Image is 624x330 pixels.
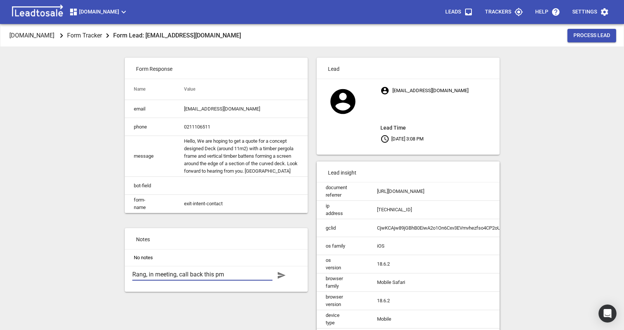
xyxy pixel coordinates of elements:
span: Process Lead [573,32,610,39]
p: Settings [572,8,597,16]
p: Form Response [125,58,308,79]
p: Leads [445,8,461,16]
p: Trackers [485,8,511,16]
th: Value [175,79,308,100]
td: os family [317,237,368,255]
td: email [125,100,175,118]
td: bot-field [125,177,175,195]
td: document referrer [317,182,368,201]
td: ip address [317,201,368,219]
td: browser version [317,292,368,310]
p: Notes [125,228,308,249]
aside: Form Lead: [EMAIL_ADDRESS][DOMAIN_NAME] [113,30,241,40]
p: Form Tracker [67,31,102,40]
span: [DOMAIN_NAME] [69,7,128,16]
td: device type [317,310,368,329]
td: os version [317,255,368,273]
td: form-name [125,195,175,213]
img: logo [9,4,66,19]
svg: Your local time [380,134,389,143]
td: phone [125,118,175,136]
td: message [125,136,175,177]
td: 0211106511 [175,118,308,136]
th: Name [125,79,175,100]
p: Lead [317,58,500,79]
p: Help [535,8,548,16]
td: [EMAIL_ADDRESS][DOMAIN_NAME] [175,100,308,118]
li: No notes [125,249,308,266]
td: gclid [317,219,368,237]
p: [DOMAIN_NAME] [9,31,54,40]
td: exit-intent-contact [175,195,308,213]
p: Lead insight [317,161,500,182]
button: [DOMAIN_NAME] [66,4,131,19]
textarea: Rang, in meeting, call back this pm [132,271,272,278]
aside: Lead Time [380,123,499,132]
button: Process Lead [567,29,616,42]
div: Open Intercom Messenger [599,305,617,323]
p: [EMAIL_ADDRESS][DOMAIN_NAME] [DATE] 3:08 PM [380,84,499,145]
td: Hello, We are hoping to get a quote for a concept designed Deck (around 11m2) with a timber pergo... [175,136,308,177]
td: browser family [317,273,368,292]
